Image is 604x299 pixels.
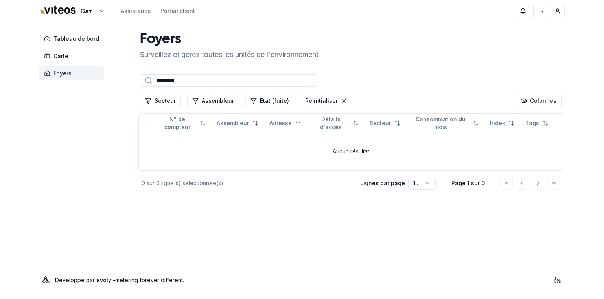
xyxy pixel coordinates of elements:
[265,117,306,129] button: Sorted ascending. Click to sort descending.
[39,49,107,63] a: Carte
[490,119,505,127] span: Index
[411,115,470,131] span: Consommation du mois
[217,119,249,127] span: Assembleur
[360,179,405,187] p: Lignes par page
[39,1,77,20] img: Viteos - Gaz Logo
[245,95,294,107] button: Filtrer les lignes
[160,7,195,15] a: Portail client
[139,133,563,170] td: Aucun résultat
[55,275,184,286] p: Développé par - metering forever different .
[525,119,539,127] span: Tags
[537,7,544,15] span: FR
[53,69,72,77] span: Foyers
[142,120,148,126] button: Tout sélectionner
[308,117,363,129] button: Not sorted. Click to sort ascending.
[312,115,350,131] span: Détails d'accès
[269,119,292,127] span: Adresse
[39,32,107,46] a: Tableau de bord
[365,117,405,129] button: Not sorted. Click to sort ascending.
[96,277,111,283] a: evoly
[140,32,319,47] h1: Foyers
[413,180,422,186] span: 100
[39,3,105,20] button: Gaz
[158,115,197,131] span: N° de compteur
[140,49,319,60] p: Surveillez et gérez toutes les unités de l'environnement
[80,6,92,16] span: Gaz
[53,52,68,60] span: Carte
[370,119,391,127] span: Secteur
[448,179,488,187] div: Page 1 sur 0
[485,117,519,129] button: Not sorted. Click to sort ascending.
[516,95,562,107] button: Cocher les colonnes
[407,117,484,129] button: Not sorted. Click to sort ascending.
[39,274,52,286] img: Evoly Logo
[533,4,547,18] button: FR
[212,117,263,129] button: Not sorted. Click to sort ascending.
[140,95,181,107] button: Filtrer les lignes
[121,7,151,15] a: Assistance
[153,117,210,129] button: Not sorted. Click to sort ascending.
[521,117,553,129] button: Not sorted. Click to sort ascending.
[39,66,107,80] a: Foyers
[142,179,348,187] div: 0 sur 0 ligne(s) sélectionnée(s).
[187,95,239,107] button: Filtrer les lignes
[53,35,99,43] span: Tableau de bord
[300,95,352,107] button: Réinitialiser les filtres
